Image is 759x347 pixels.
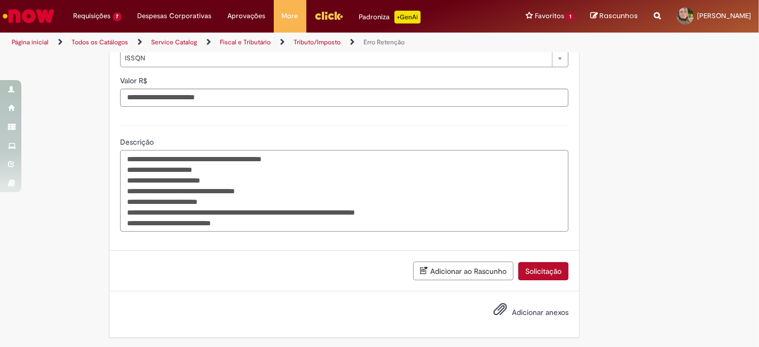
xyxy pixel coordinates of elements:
span: Aprovações [228,11,266,21]
span: Rascunhos [599,11,638,21]
a: Rascunhos [590,11,638,21]
span: 7 [113,12,122,21]
span: [PERSON_NAME] [697,11,751,20]
p: +GenAi [394,11,421,23]
span: ISSQN [125,50,547,67]
a: Fiscal e Tributário [220,38,271,46]
a: Service Catalog [151,38,197,46]
ul: Trilhas de página [8,33,498,52]
button: Solicitação [518,262,568,280]
span: Despesas Corporativas [138,11,212,21]
span: Requisições [73,11,110,21]
span: Favoritos [535,11,564,21]
div: Padroniza [359,11,421,23]
span: Descrição [120,137,156,147]
textarea: Descrição [120,150,568,232]
a: Todos os Catálogos [72,38,128,46]
span: 1 [566,12,574,21]
span: Adicionar anexos [512,307,568,317]
a: Página inicial [12,38,49,46]
button: Adicionar ao Rascunho [413,262,513,280]
img: ServiceNow [1,5,56,27]
input: Valor R$ [120,89,568,107]
img: click_logo_yellow_360x200.png [314,7,343,23]
a: Erro Retenção [363,38,405,46]
span: More [282,11,298,21]
button: Adicionar anexos [491,299,510,324]
span: Valor R$ [120,76,149,85]
a: Tributo/Imposto [294,38,341,46]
